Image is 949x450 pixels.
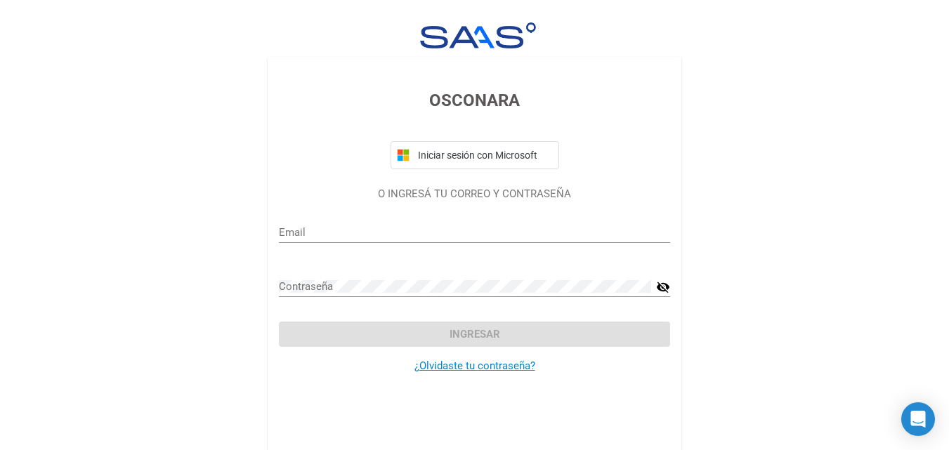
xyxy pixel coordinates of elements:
p: O INGRESÁ TU CORREO Y CONTRASEÑA [279,186,670,202]
span: Iniciar sesión con Microsoft [415,150,553,161]
h3: OSCONARA [279,88,670,113]
a: ¿Olvidaste tu contraseña? [414,359,535,372]
span: Ingresar [450,328,500,340]
button: Ingresar [279,322,670,347]
div: Open Intercom Messenger [901,402,935,436]
mat-icon: visibility_off [656,279,670,296]
button: Iniciar sesión con Microsoft [391,141,559,169]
